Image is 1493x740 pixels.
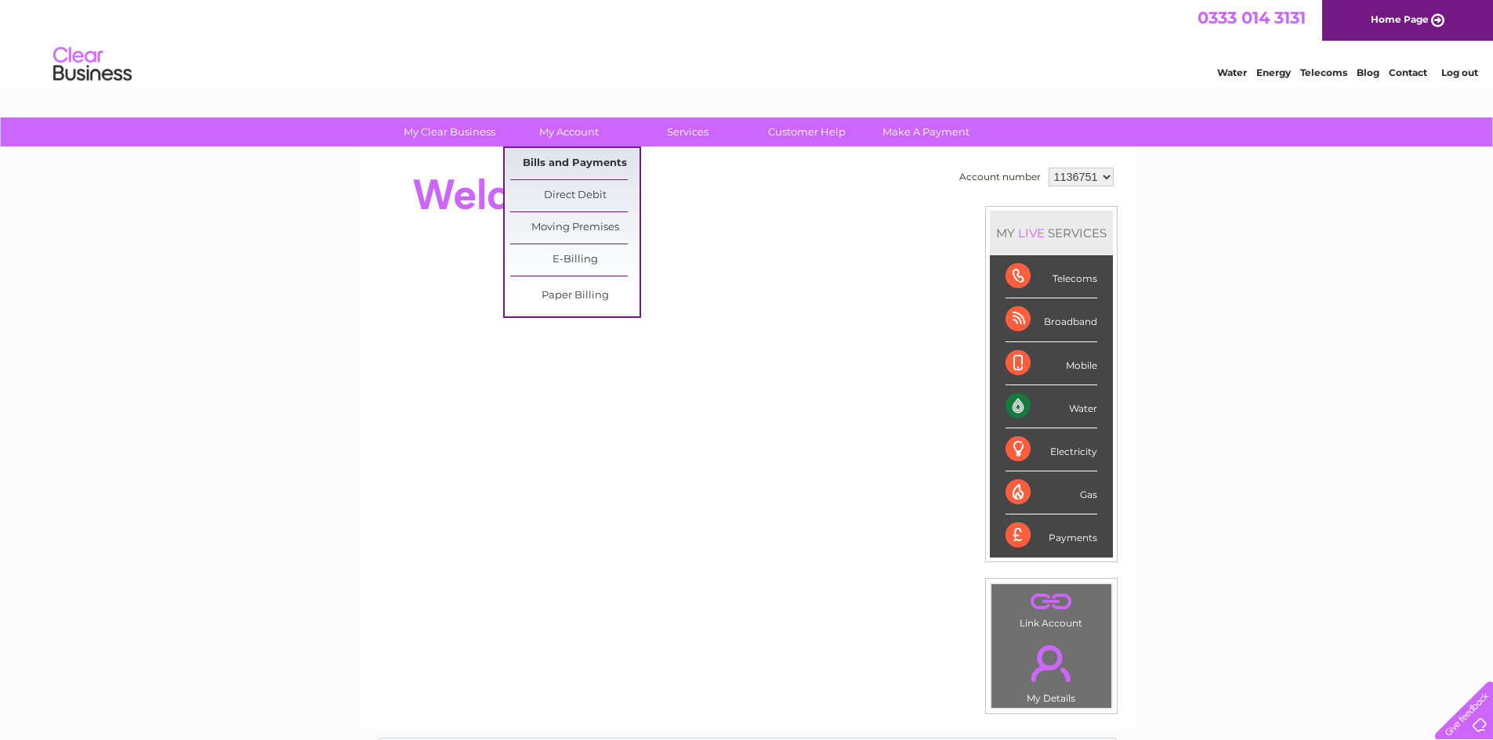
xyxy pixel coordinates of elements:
[995,636,1107,691] a: .
[510,180,640,211] a: Direct Debit
[1006,428,1097,471] div: Electricity
[1300,67,1347,78] a: Telecoms
[1217,67,1247,78] a: Water
[1441,67,1478,78] a: Log out
[385,117,514,146] a: My Clear Business
[991,583,1112,633] td: Link Account
[1015,226,1048,240] div: LIVE
[1256,67,1291,78] a: Energy
[991,632,1112,709] td: My Details
[955,164,1045,190] td: Account number
[1389,67,1427,78] a: Contact
[861,117,991,146] a: Make A Payment
[990,211,1113,255] div: MY SERVICES
[1006,385,1097,428] div: Water
[510,244,640,276] a: E-Billing
[377,9,1118,76] div: Clear Business is a trading name of Verastar Limited (registered in [GEOGRAPHIC_DATA] No. 3667643...
[510,212,640,244] a: Moving Premises
[504,117,633,146] a: My Account
[510,280,640,312] a: Paper Billing
[510,148,640,179] a: Bills and Payments
[1006,342,1097,385] div: Mobile
[1006,255,1097,298] div: Telecoms
[1006,514,1097,557] div: Payments
[1357,67,1379,78] a: Blog
[53,41,132,88] img: logo.png
[742,117,872,146] a: Customer Help
[1006,471,1097,514] div: Gas
[623,117,752,146] a: Services
[995,588,1107,615] a: .
[1006,298,1097,341] div: Broadband
[1198,8,1306,27] a: 0333 014 3131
